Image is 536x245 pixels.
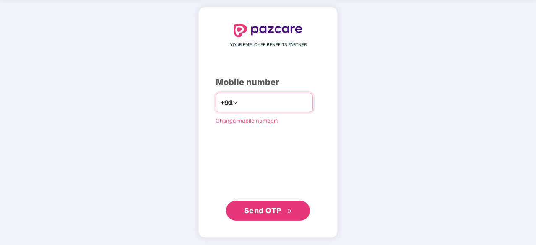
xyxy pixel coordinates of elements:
span: down [233,100,238,105]
span: +91 [220,98,233,108]
img: logo [234,24,302,37]
button: Send OTPdouble-right [226,201,310,221]
span: YOUR EMPLOYEE BENEFITS PARTNER [230,41,307,48]
span: Send OTP [244,206,281,215]
span: double-right [287,209,292,214]
div: Mobile number [216,76,320,89]
a: Change mobile number? [216,117,279,124]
